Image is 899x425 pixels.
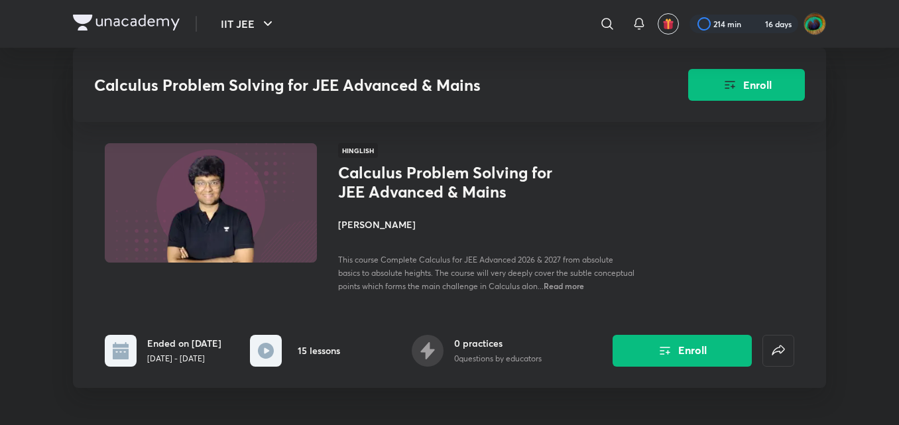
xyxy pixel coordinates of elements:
[454,353,542,365] p: 0 questions by educators
[658,13,679,34] button: avatar
[103,142,319,264] img: Thumbnail
[338,217,635,231] h4: [PERSON_NAME]
[147,353,221,365] p: [DATE] - [DATE]
[762,335,794,367] button: false
[613,335,752,367] button: Enroll
[688,69,805,101] button: Enroll
[544,280,584,291] span: Read more
[454,336,542,350] h6: 0 practices
[73,15,180,30] img: Company Logo
[804,13,826,35] img: Shravan
[298,343,340,357] h6: 15 lessons
[147,336,221,350] h6: Ended on [DATE]
[213,11,284,37] button: IIT JEE
[338,163,555,202] h1: Calculus Problem Solving for JEE Advanced & Mains
[94,76,613,95] h3: Calculus Problem Solving for JEE Advanced & Mains
[338,255,634,291] span: This course Complete Calculus for JEE Advanced 2026 & 2027 from absolute basics to absolute heigh...
[338,143,378,158] span: Hinglish
[73,15,180,34] a: Company Logo
[662,18,674,30] img: avatar
[749,17,762,30] img: streak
